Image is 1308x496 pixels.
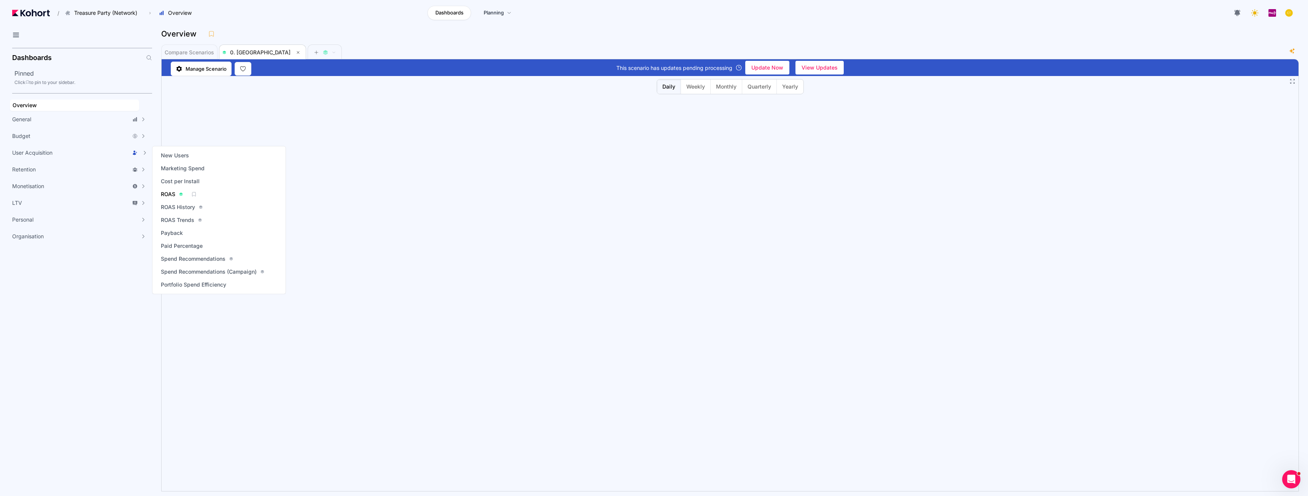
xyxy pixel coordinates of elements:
a: ROAS History [159,202,205,212]
span: Spend Recommendations [161,255,225,263]
span: Treasure Party (Network) [74,9,137,17]
span: Planning [484,9,504,17]
div: Click to pin to your sidebar. [14,79,152,86]
a: New Users [159,150,191,161]
button: Fullscreen [1289,78,1295,84]
h2: Dashboards [12,54,52,61]
a: Paid Percentage [159,241,205,251]
span: Paid Percentage [161,242,203,250]
button: Overview [155,6,200,19]
a: Dashboards [427,6,471,20]
span: Monetisation [12,182,44,190]
button: Treasure Party (Network) [61,6,145,19]
button: Monthly [710,79,742,94]
a: Overview [10,100,139,111]
button: Yearly [776,79,803,94]
span: Weekly [686,83,705,90]
span: Marketing Spend [161,165,205,172]
span: 0. [GEOGRAPHIC_DATA] [230,49,290,55]
span: Monthly [716,83,737,90]
span: Yearly [782,83,798,90]
span: Payback [161,229,183,237]
span: Organisation [12,233,44,240]
iframe: Intercom live chat [1282,470,1300,488]
button: Update Now [745,61,789,74]
h3: Overview [161,30,201,38]
span: Dashboards [435,9,464,17]
h2: Pinned [14,69,152,78]
span: View Updates [802,62,838,73]
span: ROAS History [161,203,195,211]
button: View Updates [795,61,844,74]
span: ROAS [161,190,175,198]
a: Manage Scenario [171,62,232,76]
span: LTV [12,199,22,207]
img: Kohort logo [12,10,50,16]
span: / [51,9,59,17]
span: Personal [12,216,33,223]
img: logo_PlayQ_20230721100321046856.png [1268,9,1276,17]
span: › [148,10,152,16]
button: Weekly [681,79,710,94]
span: General [12,116,31,123]
span: Update Now [751,62,783,73]
span: Portfolio Spend Efficiency [161,281,226,288]
a: Portfolio Spend Efficiency [159,279,229,290]
span: Quarterly [748,83,771,90]
span: ROAS Trends [161,216,194,224]
span: Manage Scenario [186,65,227,73]
span: User Acquisition [12,149,52,157]
span: Cost per Install [161,177,200,185]
a: Cost per Install [159,176,202,187]
span: Overview [168,9,192,17]
a: Marketing Spend [159,163,207,174]
a: Planning [476,6,519,20]
span: Overview [13,102,37,108]
span: Compare Scenarios [165,50,214,55]
button: Daily [657,79,681,94]
button: Quarterly [742,79,776,94]
span: Retention [12,166,36,173]
span: New Users [161,152,189,159]
span: Budget [12,132,30,140]
a: Payback [159,228,185,238]
a: ROAS [159,189,185,200]
a: Spend Recommendations [159,254,235,264]
a: Spend Recommendations (Campaign) [159,266,267,277]
span: Spend Recommendations (Campaign) [161,268,257,276]
span: Daily [662,83,675,90]
a: ROAS Trends [159,215,204,225]
span: This scenario has updates pending processing [616,64,732,72]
